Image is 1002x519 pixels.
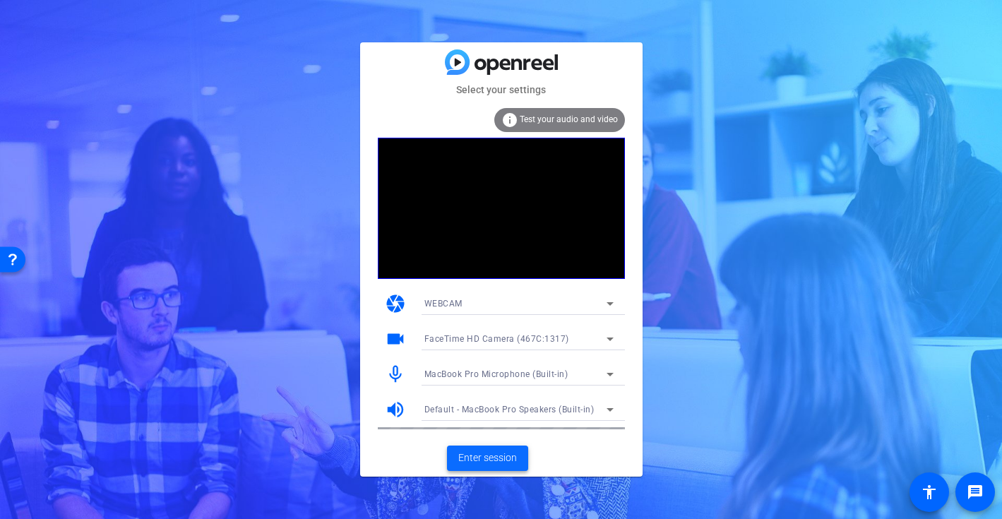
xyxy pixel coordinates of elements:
[520,114,618,124] span: Test your audio and video
[424,299,463,309] span: WEBCAM
[360,82,643,97] mat-card-subtitle: Select your settings
[424,334,569,344] span: FaceTime HD Camera (467C:1317)
[447,446,528,471] button: Enter session
[385,293,406,314] mat-icon: camera
[385,364,406,385] mat-icon: mic_none
[967,484,984,501] mat-icon: message
[458,451,517,465] span: Enter session
[385,399,406,420] mat-icon: volume_up
[385,328,406,350] mat-icon: videocam
[424,405,595,414] span: Default - MacBook Pro Speakers (Built-in)
[921,484,938,501] mat-icon: accessibility
[424,369,568,379] span: MacBook Pro Microphone (Built-in)
[501,112,518,129] mat-icon: info
[445,49,558,74] img: blue-gradient.svg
